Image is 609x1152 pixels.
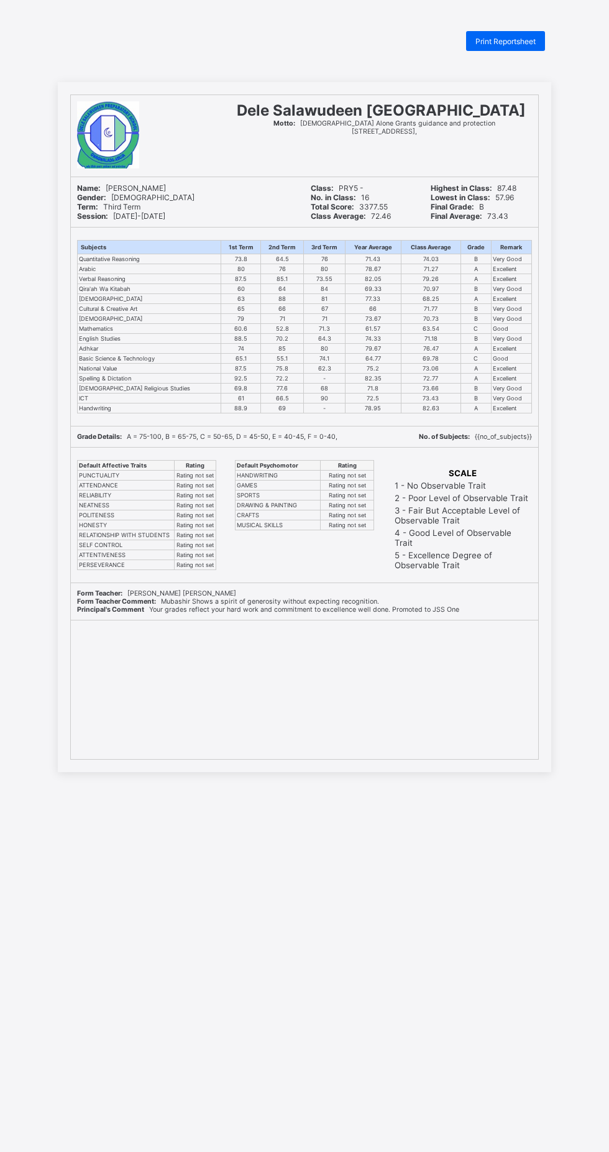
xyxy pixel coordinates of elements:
[78,354,221,364] td: Basic Science & Technology
[77,202,140,211] span: Third Term
[261,324,304,334] td: 52.8
[491,364,531,374] td: Excellent
[491,374,531,384] td: Excellent
[78,491,175,500] td: RELIABILITY
[460,394,491,403] td: B
[460,344,491,354] td: A
[311,202,354,211] b: Total Score:
[345,284,401,294] td: 69.33
[174,540,216,550] td: Rating not set
[460,254,491,264] td: B
[304,334,346,344] td: 64.3
[491,294,531,304] td: Excellent
[401,384,460,394] td: 73.66
[345,394,401,403] td: 72.5
[345,403,401,413] td: 78.95
[78,481,175,491] td: ATTENDANCE
[491,274,531,284] td: Excellent
[345,334,401,344] td: 74.33
[321,491,374,500] td: Rating not set
[460,354,491,364] td: C
[78,334,221,344] td: English Studies
[345,354,401,364] td: 64.77
[304,364,346,374] td: 62.3
[431,183,516,193] span: 87.48
[321,471,374,481] td: Rating not set
[491,384,531,394] td: Very Good
[261,344,304,354] td: 85
[491,314,531,324] td: Very Good
[491,403,531,413] td: Excellent
[273,119,295,127] b: Motto:
[321,510,374,520] td: Rating not set
[394,492,531,504] td: 2 - Poor Level of Observable Trait
[304,304,346,314] td: 67
[221,241,261,254] th: 1st Term
[394,480,531,491] td: 1 - No Observable Trait
[174,491,216,500] td: Rating not set
[221,344,261,354] td: 74
[261,284,304,294] td: 64
[221,304,261,314] td: 65
[345,241,401,254] th: Year Average
[345,304,401,314] td: 66
[237,101,526,119] span: Dele Salawudeen [GEOGRAPHIC_DATA]
[431,211,508,221] span: 73.43
[77,433,337,441] span: A = 75-100, B = 65-75, C = 50-65, D = 45-50, E = 40-45, F = 0-40,
[460,241,491,254] th: Grade
[345,264,401,274] td: 78.67
[345,374,401,384] td: 82.35
[78,264,221,274] td: Arabic
[401,241,460,254] th: Class Average
[475,37,536,46] span: Print Reportsheet
[491,254,531,264] td: Very Good
[236,491,321,500] td: SPORTS
[401,274,460,284] td: 79.26
[261,334,304,344] td: 70.2
[491,344,531,354] td: Excellent
[401,364,460,374] td: 73.06
[401,284,460,294] td: 70.97
[221,254,261,264] td: 73.8
[261,264,304,274] td: 76
[174,560,216,570] td: Rating not set
[401,304,460,314] td: 71.77
[78,500,175,510] td: NEATNESS
[221,324,261,334] td: 60.6
[78,364,221,374] td: National Value
[221,364,261,374] td: 87.5
[77,606,459,614] span: Your grades reflect your hard work and commitment to excellence well done. Promoted to JSS One
[236,471,321,481] td: HANDWRITING
[311,183,364,193] span: PRY5 -
[174,530,216,540] td: Rating not set
[78,344,221,354] td: Adhkar
[236,461,321,471] th: Default Psychomotor
[460,264,491,274] td: A
[221,394,261,403] td: 61
[491,324,531,334] td: Good
[77,589,122,597] b: Form Teacher:
[345,364,401,374] td: 75.2
[174,471,216,481] td: Rating not set
[174,510,216,520] td: Rating not set
[460,403,491,413] td: A
[401,344,460,354] td: 76.47
[77,606,144,614] b: Principal's Comment
[78,520,175,530] td: HONESTY
[352,127,417,136] span: [STREET_ADDRESS],
[345,344,401,354] td: 79.67
[77,589,236,597] span: [PERSON_NAME] [PERSON_NAME]
[401,374,460,384] td: 72.77
[401,394,460,403] td: 73.43
[345,274,401,284] td: 82.05
[311,193,356,202] b: No. in Class:
[77,211,165,221] span: [DATE]-[DATE]
[261,364,304,374] td: 75.8
[321,500,374,510] td: Rating not set
[221,374,261,384] td: 92.5
[78,384,221,394] td: [DEMOGRAPHIC_DATA] Religious Studies
[304,284,346,294] td: 84
[77,183,166,193] span: [PERSON_NAME]
[304,384,346,394] td: 68
[304,324,346,334] td: 71.3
